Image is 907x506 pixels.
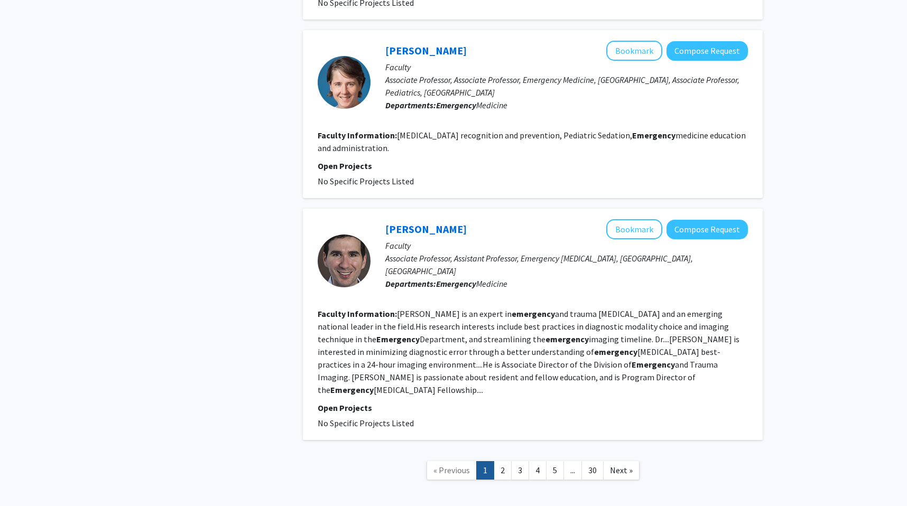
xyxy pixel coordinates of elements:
a: 5 [546,461,564,480]
a: 4 [529,461,547,480]
b: Emergency [376,334,420,344]
p: Faculty [385,61,748,73]
b: Emergency [330,385,374,395]
p: Open Projects [318,160,748,172]
a: [PERSON_NAME] [385,222,467,236]
a: 1 [476,461,494,480]
span: No Specific Projects Listed [318,176,414,186]
a: 2 [494,461,512,480]
iframe: Chat [8,458,45,498]
b: Emergency [436,278,476,289]
fg-read-more: [MEDICAL_DATA] recognition and prevention, Pediatric Sedation, medicine education and administrat... [318,130,746,153]
a: Previous Page [427,461,477,480]
b: Emergency [632,130,675,140]
p: Associate Professor, Assistant Professor, Emergency [MEDICAL_DATA], [GEOGRAPHIC_DATA], [GEOGRAPHI... [385,252,748,277]
b: emergency [512,308,555,319]
b: Faculty Information: [318,130,397,140]
a: 3 [511,461,529,480]
button: Compose Request to Tarek Hanna [667,220,748,239]
b: emergency [594,346,637,357]
span: Medicine [436,278,507,289]
b: emergency [545,334,589,344]
p: Open Projects [318,401,748,414]
button: Add Tarek Hanna to Bookmarks [606,219,662,239]
span: ... [570,465,575,475]
b: Emergency [632,359,675,370]
b: Faculty Information: [318,308,397,319]
b: Emergency [436,100,476,110]
b: Departments: [385,100,436,110]
b: Departments: [385,278,436,289]
p: Faculty [385,239,748,252]
span: No Specific Projects Listed [318,418,414,428]
span: Next » [610,465,633,475]
a: Next [603,461,640,480]
fg-read-more: [PERSON_NAME] is an expert in and trauma [MEDICAL_DATA] and an emerging national leader in the fi... [318,308,739,395]
a: 30 [581,461,604,480]
button: Compose Request to Wendalyn Little [667,41,748,61]
span: Medicine [436,100,507,110]
a: [PERSON_NAME] [385,44,467,57]
p: Associate Professor, Associate Professor, Emergency Medicine, [GEOGRAPHIC_DATA], Associate Profes... [385,73,748,99]
nav: Page navigation [303,451,763,493]
span: « Previous [433,465,470,475]
button: Add Wendalyn Little to Bookmarks [606,41,662,61]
